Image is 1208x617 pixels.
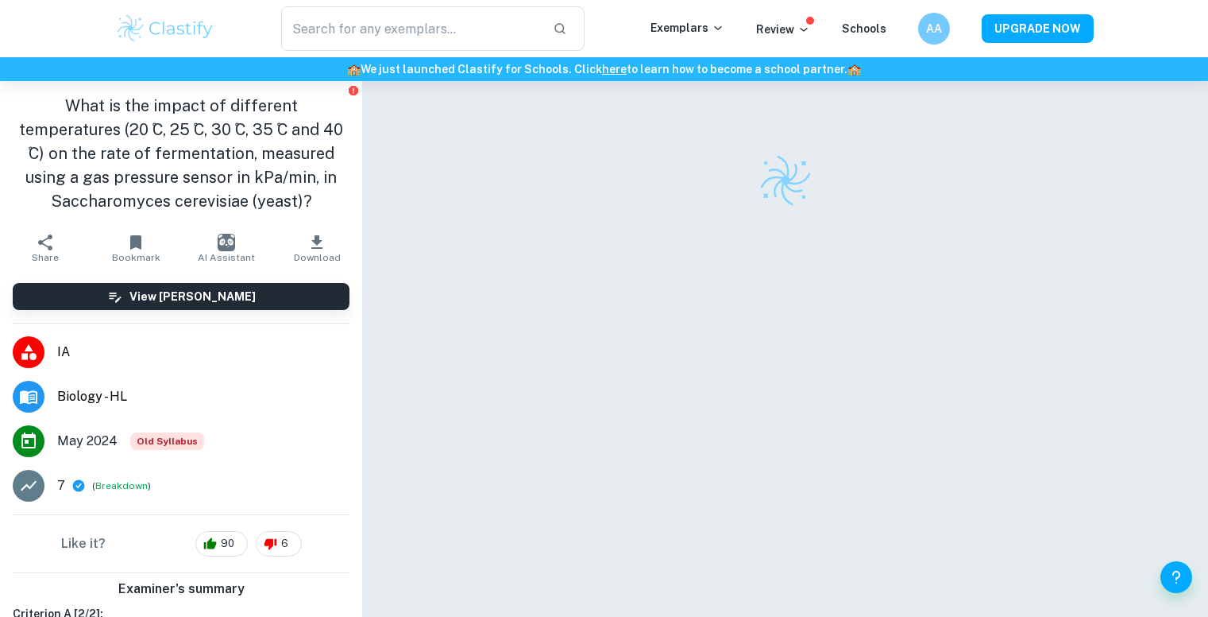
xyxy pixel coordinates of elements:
span: Biology - HL [57,387,349,406]
span: Download [294,252,341,263]
button: View [PERSON_NAME] [13,283,349,310]
span: Share [32,252,59,263]
button: Download [272,226,362,270]
span: ( ) [92,479,151,494]
span: AI Assistant [198,252,255,263]
span: IA [57,343,349,362]
div: 6 [256,531,302,557]
span: 90 [212,536,243,552]
div: Starting from the May 2025 session, the Biology IA requirements have changed. It's OK to refer to... [130,433,204,450]
h1: What is the impact of different temperatures (20 ̊C, 25 ̊C, 30 ̊C, 35 ̊C and 40 ̊C) on the rate o... [13,94,349,213]
span: Bookmark [112,252,160,263]
img: Clastify logo [115,13,216,45]
span: 6 [272,536,297,552]
p: Review [756,21,810,38]
button: Help and Feedback [1160,561,1192,593]
h6: Like it? [61,534,106,553]
button: AA [918,13,950,45]
h6: View [PERSON_NAME] [129,288,256,305]
input: Search for any exemplars... [281,6,541,51]
button: AI Assistant [181,226,272,270]
a: Schools [842,22,886,35]
img: Clastify logo [758,153,813,208]
a: here [602,63,627,76]
span: 🏫 [347,63,361,76]
button: Report issue [347,84,359,96]
h6: Examiner's summary [6,580,356,599]
button: Bookmark [91,226,181,270]
h6: AA [924,20,943,37]
button: Breakdown [95,479,148,493]
span: May 2024 [57,432,118,451]
button: UPGRADE NOW [982,14,1094,43]
p: Exemplars [650,19,724,37]
h6: We just launched Clastify for Schools. Click to learn how to become a school partner. [3,60,1205,78]
div: 90 [195,531,248,557]
img: AI Assistant [218,234,235,251]
p: 7 [57,476,65,495]
span: 🏫 [847,63,861,76]
span: Old Syllabus [130,433,204,450]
